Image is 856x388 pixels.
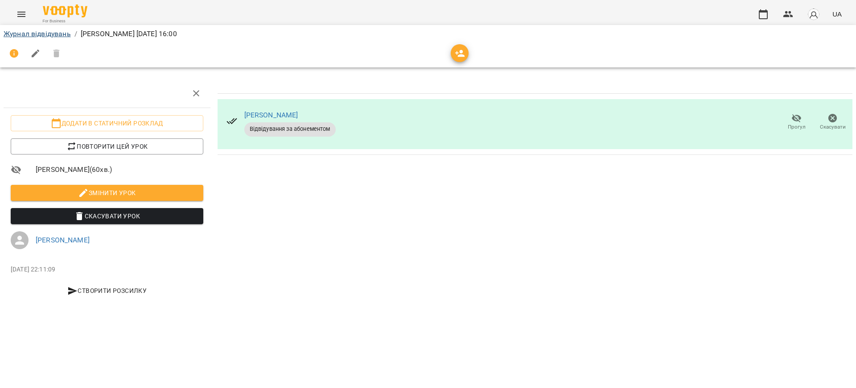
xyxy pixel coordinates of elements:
[18,211,196,221] span: Скасувати Урок
[11,208,203,224] button: Скасувати Урок
[4,29,71,38] a: Журнал відвідувань
[820,123,846,131] span: Скасувати
[788,123,806,131] span: Прогул
[14,285,200,296] span: Створити розсилку
[4,29,852,39] nav: breadcrumb
[43,18,87,24] span: For Business
[11,265,203,274] p: [DATE] 22:11:09
[778,110,815,135] button: Прогул
[832,9,842,19] span: UA
[18,118,196,129] span: Додати в статичний розклад
[18,141,196,152] span: Повторити цей урок
[74,29,77,39] li: /
[244,111,298,119] a: [PERSON_NAME]
[244,125,336,133] span: Відвідування за абонементом
[43,4,87,17] img: Voopty Logo
[11,283,203,299] button: Створити розсилку
[36,236,90,244] a: [PERSON_NAME]
[18,188,196,198] span: Змінити урок
[11,115,203,131] button: Додати в статичний розклад
[81,29,177,39] p: [PERSON_NAME] [DATE] 16:00
[11,138,203,154] button: Повторити цей урок
[36,164,203,175] span: [PERSON_NAME] ( 60 хв. )
[829,6,845,22] button: UA
[815,110,851,135] button: Скасувати
[11,4,32,25] button: Menu
[807,8,820,21] img: avatar_s.png
[11,185,203,201] button: Змінити урок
